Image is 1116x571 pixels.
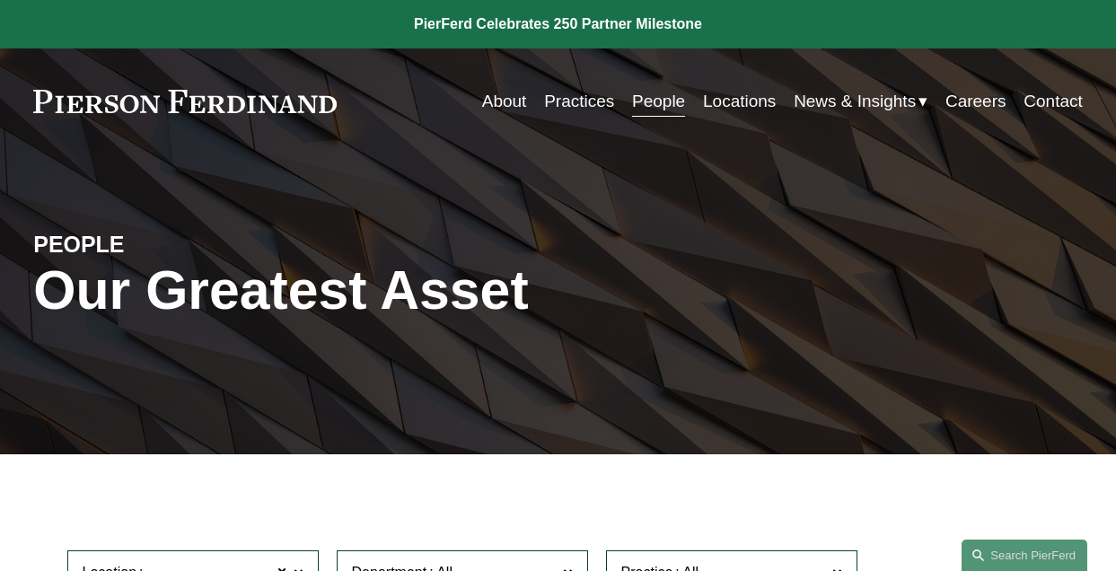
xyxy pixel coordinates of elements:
h1: Our Greatest Asset [33,259,733,322]
a: About [482,84,527,119]
a: folder dropdown [794,84,927,119]
span: News & Insights [794,86,916,117]
h4: PEOPLE [33,231,295,259]
a: Search this site [962,540,1087,571]
a: People [632,84,685,119]
a: Careers [945,84,1006,119]
a: Practices [544,84,614,119]
a: Locations [703,84,776,119]
a: Contact [1024,84,1082,119]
